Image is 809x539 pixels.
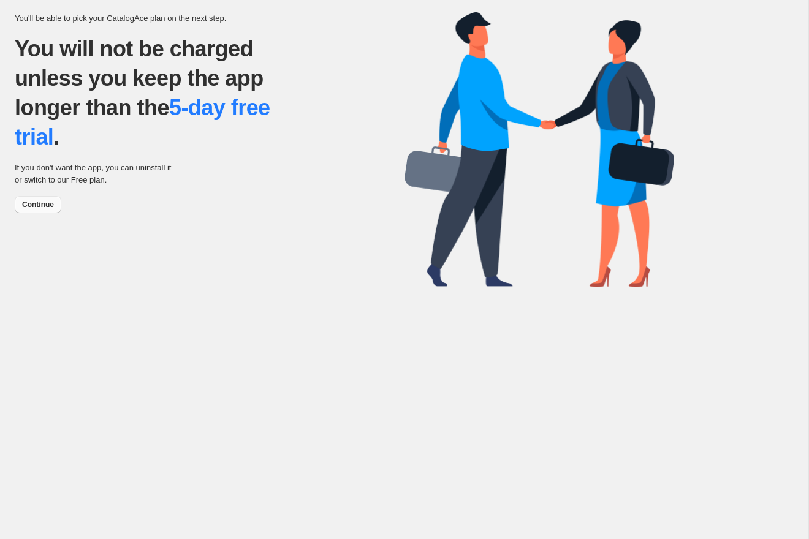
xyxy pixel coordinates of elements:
img: trial [404,12,674,287]
p: You will not be charged unless you keep the app longer than the . [15,34,303,152]
span: Continue [22,200,54,209]
p: You'll be able to pick your CatalogAce plan on the next step. [15,12,404,24]
button: Continue [15,196,61,213]
p: If you don't want the app, you can uninstall it or switch to our Free plan. [15,162,177,186]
